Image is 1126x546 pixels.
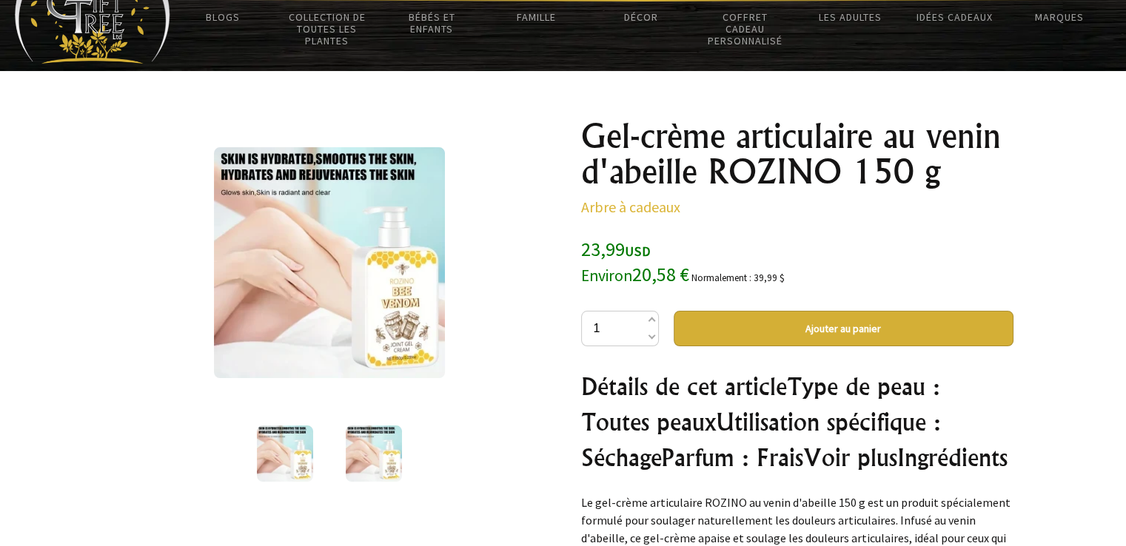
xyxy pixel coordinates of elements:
font: Famille [517,10,556,24]
font: Collection de toutes les plantes [289,10,366,47]
a: BLOGS [170,1,275,33]
font: USD [625,243,651,260]
a: Marques [1007,1,1111,33]
font: Bébés et enfants [409,10,455,36]
font: Idées cadeaux [916,10,993,24]
a: Les adultes [797,1,902,33]
font: Environ [581,266,632,286]
font: Marques [1034,10,1083,24]
img: Gel-crème articulaire au venin d'abeille ROZINO 150 g [257,425,313,482]
font: Coffret cadeau personnalisé [708,10,782,47]
a: Arbre à cadeaux [581,198,680,216]
font: BLOGS [206,10,240,24]
font: Les adultes [818,10,881,24]
img: Gel-crème articulaire au venin d'abeille ROZINO 150 g [346,425,402,482]
font: Décor [623,10,657,24]
a: Idées cadeaux [902,1,1007,33]
button: Ajouter au panier [674,311,1013,346]
a: Famille [484,1,589,33]
font: 23,99 [581,237,625,261]
a: Coffret cadeau personnalisé [693,1,797,56]
a: Bébés et enfants [379,1,483,44]
font: Normalement : 39,99 $ [691,272,785,284]
font: Détails de cet articleType de peau : Toutes peauxUtilisation spécifique : SéchageParfum : FraisVo... [581,371,1008,472]
font: Gel-crème articulaire au venin d'abeille ROZINO 150 g [581,115,1001,192]
a: Collection de toutes les plantes [275,1,379,56]
font: Ajouter au panier [805,322,881,335]
a: Décor [589,1,693,33]
font: 20,58 € [632,262,689,286]
img: Gel-crème articulaire au venin d'abeille ROZINO 150 g [214,147,445,378]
